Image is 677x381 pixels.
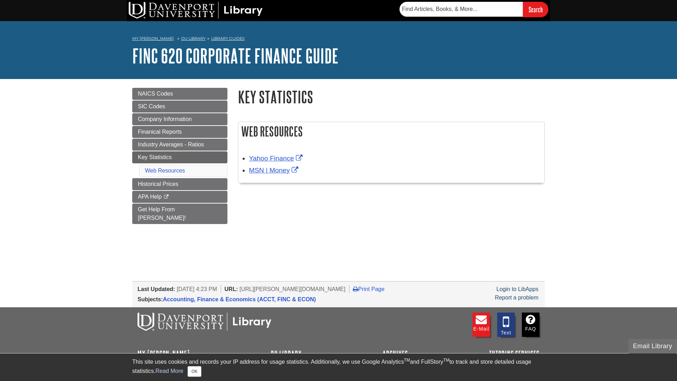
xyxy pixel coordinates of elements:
[129,2,263,19] img: DU Library
[400,2,548,17] form: Searches DU Library's articles, books, and more
[132,191,227,203] a: APA Help
[132,88,227,100] a: NAICS Codes
[138,296,163,302] span: Subjects:
[181,36,206,41] a: DU Library
[138,350,190,358] a: My [PERSON_NAME]
[489,350,539,358] a: Tutoring Services
[132,204,227,224] a: Get Help From [PERSON_NAME]!
[132,358,545,377] div: This site uses cookies and records your IP address for usage statistics. Additionally, we use Goo...
[249,155,304,162] a: Link opens in new window
[138,91,173,97] span: NAICS Codes
[238,88,545,106] h1: Key Statistics
[132,139,227,151] a: Industry Averages - Ratios
[188,366,201,377] button: Close
[497,313,515,337] a: Text
[145,168,185,174] a: Web Resources
[177,286,217,292] span: [DATE] 4:23 PM
[163,296,316,302] a: Accounting, Finance & Economics (ACCT, FINC & ECON)
[239,286,346,292] span: [URL][PERSON_NAME][DOMAIN_NAME]
[138,103,165,109] span: SIC Codes
[472,313,490,337] a: E-mail
[211,36,245,41] a: Library Guides
[404,358,410,363] sup: TM
[138,181,178,187] span: Historical Prices
[271,350,302,358] a: DU Library
[138,206,186,221] span: Get Help From [PERSON_NAME]!
[132,45,338,67] a: FINC 620 Corporate Finance Guide
[522,313,539,337] a: FAQ
[523,2,548,17] input: Search
[443,358,449,363] sup: TM
[495,295,538,301] a: Report a problem
[132,151,227,163] a: Key Statistics
[132,36,174,42] a: My [PERSON_NAME]
[163,195,169,199] i: This link opens in a new window
[353,286,358,292] i: Print Page
[238,122,544,141] h2: Web Resources
[400,2,523,17] input: Find Articles, Books, & More...
[138,141,204,147] span: Industry Averages - Ratios
[132,34,545,45] nav: breadcrumb
[225,286,238,292] span: URL:
[132,88,227,224] div: Guide Page Menu
[138,194,161,200] span: APA Help
[132,178,227,190] a: Historical Prices
[353,286,385,292] a: Print Page
[496,286,538,292] a: Login to LibApps
[138,154,172,160] span: Key Statistics
[249,167,300,174] a: Link opens in new window
[138,313,272,331] img: DU Libraries
[138,286,175,292] span: Last Updated:
[132,126,227,138] a: Finanical Reports
[155,368,183,374] a: Read More
[628,339,677,353] button: Email Library
[138,116,192,122] span: Company Information
[138,129,182,135] span: Finanical Reports
[132,101,227,113] a: SIC Codes
[383,350,408,358] a: Archives
[132,113,227,125] a: Company Information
